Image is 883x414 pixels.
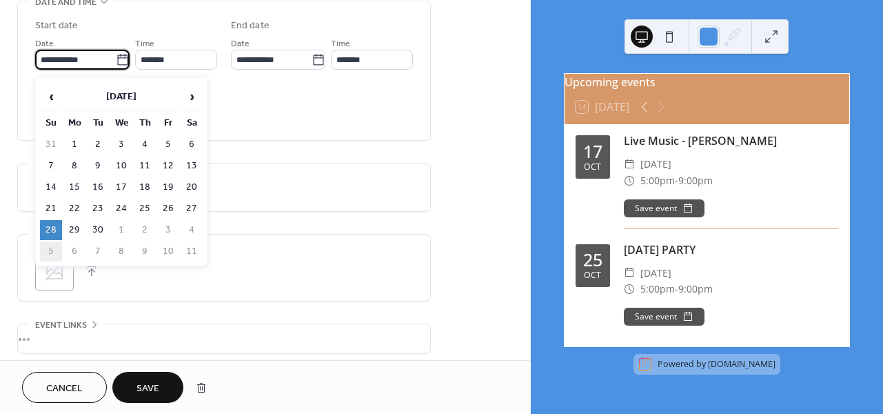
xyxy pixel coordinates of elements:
[40,177,62,197] td: 14
[134,113,156,133] th: Th
[35,37,54,51] span: Date
[110,177,132,197] td: 17
[63,82,179,112] th: [DATE]
[675,172,678,189] span: -
[181,83,202,110] span: ›
[231,19,270,33] div: End date
[624,172,635,189] div: ​
[87,113,109,133] th: Tu
[110,156,132,176] td: 10
[624,241,838,258] div: [DATE] PARTY
[157,241,179,262] td: 10
[624,156,635,172] div: ​
[63,199,85,219] td: 22
[35,318,87,333] span: Event links
[46,382,83,396] span: Cancel
[624,265,635,282] div: ​
[87,156,109,176] td: 9
[624,132,838,149] div: Live Music - [PERSON_NAME]
[583,251,602,268] div: 25
[231,37,250,51] span: Date
[181,241,203,262] td: 11
[640,281,675,297] span: 5:00pm
[134,135,156,155] td: 4
[87,220,109,240] td: 30
[63,156,85,176] td: 8
[40,135,62,155] td: 31
[40,156,62,176] td: 7
[134,156,156,176] td: 11
[134,220,156,240] td: 2
[640,156,671,172] span: [DATE]
[40,220,62,240] td: 28
[624,281,635,297] div: ​
[41,83,61,110] span: ‹
[157,220,179,240] td: 3
[135,37,154,51] span: Time
[157,156,179,176] td: 12
[181,177,203,197] td: 20
[181,220,203,240] td: 4
[624,308,704,326] button: Save event
[40,199,62,219] td: 21
[134,241,156,262] td: 9
[565,74,849,90] div: Upcoming events
[584,163,601,172] div: Oct
[63,135,85,155] td: 1
[658,358,775,370] div: Powered by
[110,220,132,240] td: 1
[136,382,159,396] span: Save
[63,177,85,197] td: 15
[112,372,183,403] button: Save
[708,358,775,370] a: [DOMAIN_NAME]
[678,172,713,189] span: 9:00pm
[624,199,704,217] button: Save event
[87,241,109,262] td: 7
[87,135,109,155] td: 2
[181,199,203,219] td: 27
[678,281,713,297] span: 9:00pm
[35,19,78,33] div: Start date
[157,199,179,219] td: 26
[331,37,350,51] span: Time
[18,324,430,353] div: •••
[181,156,203,176] td: 13
[63,241,85,262] td: 6
[87,177,109,197] td: 16
[181,113,203,133] th: Sa
[110,241,132,262] td: 8
[583,143,602,160] div: 17
[110,113,132,133] th: We
[40,113,62,133] th: Su
[110,199,132,219] td: 24
[157,113,179,133] th: Fr
[40,241,62,262] td: 5
[157,177,179,197] td: 19
[63,220,85,240] td: 29
[22,372,107,403] button: Cancel
[134,199,156,219] td: 25
[63,113,85,133] th: Mo
[640,172,675,189] span: 5:00pm
[584,271,601,280] div: Oct
[134,177,156,197] td: 18
[640,265,671,282] span: [DATE]
[157,135,179,155] td: 5
[35,252,74,290] div: ;
[181,135,203,155] td: 6
[110,135,132,155] td: 3
[675,281,678,297] span: -
[87,199,109,219] td: 23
